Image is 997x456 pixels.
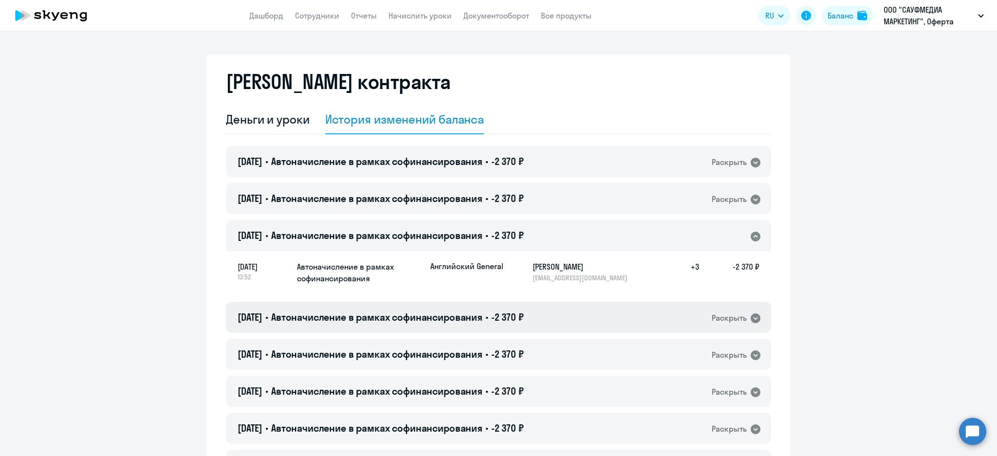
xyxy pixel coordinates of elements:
span: • [485,422,488,434]
div: Раскрыть [712,349,747,361]
span: -2 370 ₽ [491,311,524,323]
span: • [265,385,268,397]
a: Сотрудники [295,11,339,20]
p: [EMAIL_ADDRESS][DOMAIN_NAME] [533,274,633,282]
span: • [265,311,268,323]
button: RU [758,6,791,25]
span: • [265,348,268,360]
div: Деньги и уроки [226,111,310,127]
a: Все продукты [541,11,591,20]
p: ООО "САУФМЕДИА МАРКЕТИНГ", Оферта ЧК-60/40 Маркетинг [884,4,974,27]
div: Раскрыть [712,312,747,324]
span: [DATE] [238,385,262,397]
h5: +3 [668,261,699,282]
div: Раскрыть [712,386,747,398]
span: RU [765,10,774,21]
img: balance [857,11,867,20]
div: Раскрыть [712,193,747,205]
span: -2 370 ₽ [491,192,524,204]
h5: Автоначисление в рамках софинансирования [297,261,423,284]
div: История изменений баланса [325,111,484,127]
span: • [485,155,488,167]
span: Автоначисление в рамках софинансирования [271,155,482,167]
div: Раскрыть [712,423,747,435]
span: • [485,348,488,360]
span: [DATE] [238,422,262,434]
span: -2 370 ₽ [491,348,524,360]
a: Документооборот [463,11,529,20]
span: • [485,192,488,204]
span: • [485,229,488,241]
span: -2 370 ₽ [491,229,524,241]
span: [DATE] [238,348,262,360]
span: • [265,229,268,241]
h5: -2 370 ₽ [699,261,759,282]
span: [DATE] [238,229,262,241]
button: Балансbalance [822,6,873,25]
span: Автоначисление в рамках софинансирования [271,385,482,397]
a: Дашборд [249,11,283,20]
p: Английский General [430,261,503,272]
span: Автоначисление в рамках софинансирования [271,348,482,360]
span: [DATE] [238,311,262,323]
span: [DATE] [238,192,262,204]
div: Баланс [828,10,853,21]
span: -2 370 ₽ [491,422,524,434]
a: Начислить уроки [388,11,452,20]
span: Автоначисление в рамках софинансирования [271,192,482,204]
span: Автоначисление в рамках софинансирования [271,229,482,241]
button: ООО "САУФМЕДИА МАРКЕТИНГ", Оферта ЧК-60/40 Маркетинг [879,4,989,27]
span: • [485,385,488,397]
span: • [265,192,268,204]
span: Автоначисление в рамках софинансирования [271,422,482,434]
span: • [485,311,488,323]
span: [DATE] [238,261,289,273]
h2: [PERSON_NAME] контракта [226,70,451,93]
a: Отчеты [351,11,377,20]
span: -2 370 ₽ [491,155,524,167]
span: • [265,422,268,434]
span: • [265,155,268,167]
div: Раскрыть [712,156,747,168]
span: -2 370 ₽ [491,385,524,397]
span: Автоначисление в рамках софинансирования [271,311,482,323]
span: [DATE] [238,155,262,167]
span: 13:52 [238,273,289,281]
h5: [PERSON_NAME] [533,261,633,273]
